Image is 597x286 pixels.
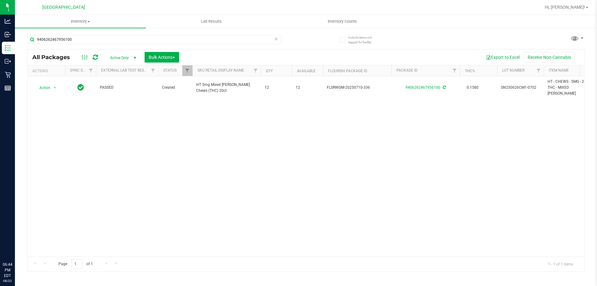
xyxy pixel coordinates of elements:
[145,52,179,63] button: Bulk Actions
[543,259,578,269] span: 1 - 1 of 1 items
[265,85,288,91] span: 12
[548,79,595,97] span: HT - CHEWS - 5MG - 20CT - THC - MIXED [PERSON_NAME]
[396,68,418,73] a: Package ID
[196,82,257,94] span: HT 5mg Mixed [PERSON_NAME] Chews (THC) 20ct
[297,69,316,73] a: Available
[32,54,76,61] span: All Packages
[5,58,11,64] inline-svg: Outbound
[101,68,150,73] a: External Lab Test Result
[534,65,544,76] a: Filter
[524,52,575,63] button: Receive Non-Cannabis
[51,83,59,92] span: select
[296,85,319,91] span: 12
[348,35,379,45] span: Include items not tagged for facility
[3,262,12,279] p: 06:44 PM EDT
[15,15,146,28] a: Inventory
[6,236,25,255] iframe: Resource center
[182,65,192,76] a: Filter
[549,68,569,73] a: Item Name
[42,5,85,10] span: [GEOGRAPHIC_DATA]
[545,5,585,10] span: Hi, [PERSON_NAME]!
[192,19,230,24] span: Lab Results
[3,279,12,283] p: 08/22
[5,85,11,91] inline-svg: Reports
[86,65,96,76] a: Filter
[266,69,273,73] a: Qty
[405,85,440,90] a: 9406262467956100
[148,65,158,76] a: Filter
[277,15,408,28] a: Inventory Counts
[77,83,84,92] span: In Sync
[70,68,94,73] a: Sync Status
[146,15,277,28] a: Lab Results
[464,83,482,92] span: 0.1580
[5,18,11,24] inline-svg: Analytics
[502,68,525,73] a: Lot Number
[27,35,281,44] input: Search Package ID, Item Name, SKU, Lot or Part Number...
[163,68,177,73] a: Status
[319,19,365,24] span: Inventory Counts
[100,85,155,91] span: PASSED
[32,69,62,73] div: Actions
[465,69,475,73] a: THC%
[15,19,146,24] span: Inventory
[274,35,278,43] span: Clear
[197,68,244,73] a: Sku Retail Display Name
[53,259,98,269] span: Page of 1
[5,45,11,51] inline-svg: Inventory
[327,85,388,91] span: FLSRWGM-20250710-336
[149,55,175,60] span: Bulk Actions
[5,72,11,78] inline-svg: Retail
[5,31,11,38] inline-svg: Inbound
[328,69,367,73] a: Flourish Package ID
[251,65,261,76] a: Filter
[482,52,524,63] button: Export to Excel
[501,85,540,91] span: SN250626CM1-0702
[162,85,189,91] span: Created
[34,83,51,92] span: Action
[442,85,446,90] span: Sync from Compliance System
[71,259,82,269] input: 1
[450,65,460,76] a: Filter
